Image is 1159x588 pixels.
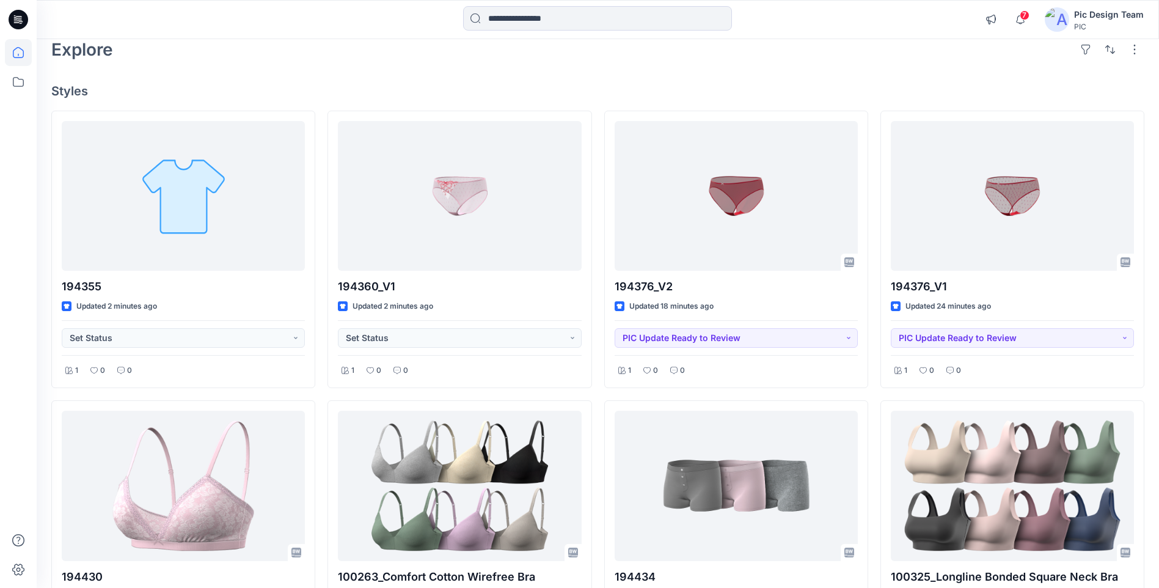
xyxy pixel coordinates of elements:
p: 1 [628,364,631,377]
a: 100325_Longline Bonded Square Neck Bra [891,411,1134,560]
p: Updated 24 minutes ago [905,300,991,313]
div: Pic Design Team [1074,7,1144,22]
p: 194360_V1 [338,278,581,295]
h2: Explore [51,40,113,59]
p: Updated 2 minutes ago [353,300,433,313]
a: 194376_V2 [615,121,858,271]
p: 0 [680,364,685,377]
p: 194434 [615,568,858,586]
p: 0 [376,364,381,377]
p: 194376_V2 [615,278,858,295]
h4: Styles [51,84,1144,98]
p: 194355 [62,278,305,295]
p: 1 [904,364,907,377]
p: 0 [100,364,105,377]
a: 100263_Comfort Cotton Wirefree Bra [338,411,581,560]
p: 1 [351,364,354,377]
p: Updated 2 minutes ago [76,300,157,313]
p: Updated 18 minutes ago [629,300,714,313]
p: 0 [956,364,961,377]
p: 100263_Comfort Cotton Wirefree Bra [338,568,581,586]
span: 7 [1020,10,1029,20]
p: 0 [403,364,408,377]
p: 0 [653,364,658,377]
div: PIC [1074,22,1144,31]
p: 0 [929,364,934,377]
p: 194376_V1 [891,278,1134,295]
p: 100325_Longline Bonded Square Neck Bra [891,568,1134,586]
p: 194430 [62,568,305,586]
a: 194376_V1 [891,121,1134,271]
a: 194434 [615,411,858,560]
p: 0 [127,364,132,377]
p: 1 [75,364,78,377]
a: 194355 [62,121,305,271]
a: 194430 [62,411,305,560]
a: 194360_V1 [338,121,581,271]
img: avatar [1045,7,1069,32]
